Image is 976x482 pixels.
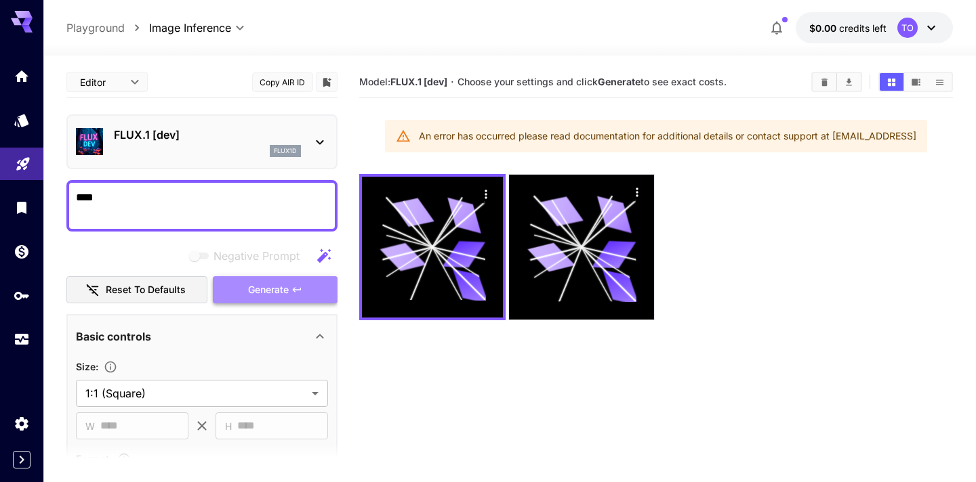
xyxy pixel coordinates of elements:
[880,73,903,91] button: Show images in grid view
[837,73,861,91] button: Download All
[14,331,30,348] div: Usage
[796,12,953,43] button: $0.00TO
[66,20,125,36] a: Playground
[248,282,289,299] span: Generate
[457,76,727,87] span: Choose your settings and click to see exact costs.
[14,243,30,260] div: Wallet
[15,151,31,168] div: Playground
[66,276,207,304] button: Reset to defaults
[225,418,232,434] span: H
[76,121,328,162] div: FLUX.1 [dev]flux1d
[811,72,862,92] div: Clear ImagesDownload All
[14,287,30,304] div: API Keys
[85,418,95,434] span: W
[598,76,640,87] b: Generate
[359,76,447,87] span: Model:
[76,328,151,345] p: Basic controls
[14,415,30,432] div: Settings
[897,18,918,38] div: TO
[213,276,338,304] button: Generate
[809,21,887,35] div: $0.00
[80,75,122,89] span: Editor
[390,76,447,87] b: FLUX.1 [dev]
[627,181,647,202] div: Actions
[85,385,306,401] span: 1:1 (Square)
[114,127,301,143] p: FLUX.1 [dev]
[213,248,300,264] span: Negative Prompt
[66,20,149,36] nav: breadcrumb
[274,146,297,156] p: flux1d
[813,73,836,91] button: Clear Images
[476,183,497,204] div: Actions
[14,199,30,216] div: Library
[904,73,928,91] button: Show images in video view
[419,124,916,148] div: An error has occurred please read documentation for additional details or contact support at [EMA...
[451,74,454,90] p: ·
[14,112,30,129] div: Models
[13,451,30,468] button: Expand sidebar
[321,74,333,90] button: Add to library
[928,73,952,91] button: Show images in list view
[76,361,98,372] span: Size :
[186,247,310,264] span: Negative prompts are not compatible with the selected model.
[149,20,231,36] span: Image Inference
[878,72,953,92] div: Show images in grid viewShow images in video viewShow images in list view
[76,320,328,353] div: Basic controls
[809,22,839,34] span: $0.00
[98,360,123,374] button: Adjust the dimensions of the generated image by specifying its width and height in pixels, or sel...
[252,72,313,92] button: Copy AIR ID
[839,22,887,34] span: credits left
[14,68,30,85] div: Home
